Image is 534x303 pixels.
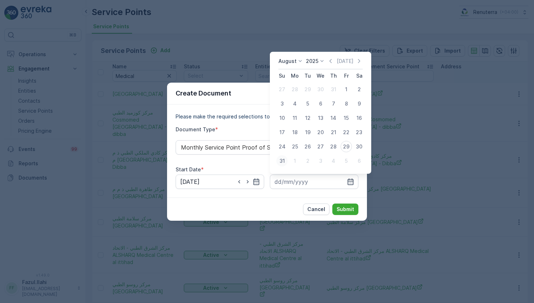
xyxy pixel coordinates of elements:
div: 3 [276,98,288,109]
th: Tuesday [301,69,314,82]
div: 20 [315,127,326,138]
th: Sunday [276,69,288,82]
div: 5 [341,155,352,167]
div: 6 [353,155,365,167]
div: 14 [328,112,339,124]
div: 31 [276,155,288,167]
th: Friday [340,69,353,82]
button: Submit [332,204,358,215]
p: Please make the required selections to create your document. [176,113,358,120]
div: 19 [302,127,313,138]
div: 18 [289,127,301,138]
div: 23 [353,127,365,138]
div: 15 [341,112,352,124]
button: Cancel [303,204,329,215]
div: 12 [302,112,313,124]
div: 3 [315,155,326,167]
div: 5 [302,98,313,109]
div: 2 [353,84,365,95]
div: 29 [302,84,313,95]
th: Monday [288,69,301,82]
div: 22 [341,127,352,138]
div: 24 [276,141,288,152]
div: 17 [276,127,288,138]
div: 31 [328,84,339,95]
div: 1 [289,155,301,167]
div: 16 [353,112,365,124]
p: Submit [337,206,354,213]
th: Thursday [327,69,340,82]
p: 2025 [306,58,318,65]
label: Start Date [176,166,201,172]
div: 30 [353,141,365,152]
div: 27 [276,84,288,95]
div: 7 [328,98,339,109]
div: 26 [302,141,313,152]
div: 11 [289,112,301,124]
div: 27 [315,141,326,152]
p: August [278,58,297,65]
p: [DATE] [337,58,353,65]
div: 28 [328,141,339,152]
th: Saturday [353,69,366,82]
div: 13 [315,112,326,124]
div: 29 [341,141,352,152]
div: 10 [276,112,288,124]
input: dd/mm/yyyy [270,175,358,189]
div: 9 [353,98,365,109]
div: 21 [328,127,339,138]
div: 1 [341,84,352,95]
div: 2 [302,155,313,167]
p: Cancel [307,206,325,213]
th: Wednesday [314,69,327,82]
label: Document Type [176,126,215,132]
div: 6 [315,98,326,109]
div: 28 [289,84,301,95]
div: 8 [341,98,352,109]
div: 30 [315,84,326,95]
p: Create Document [176,88,231,98]
div: 4 [328,155,339,167]
input: dd/mm/yyyy [176,175,264,189]
div: 4 [289,98,301,109]
div: 25 [289,141,301,152]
